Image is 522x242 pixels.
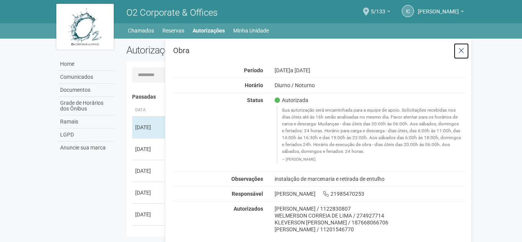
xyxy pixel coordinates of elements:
[58,141,115,154] a: Anuncie sua marca
[58,128,115,141] a: LGPD
[135,123,164,131] div: [DATE]
[162,25,184,36] a: Reservas
[58,97,115,115] a: Grade de Horários dos Ônibus
[135,145,164,153] div: [DATE]
[269,82,471,89] div: Diurno / Noturno
[269,67,471,74] div: [DATE]
[132,94,460,100] h4: Passadas
[126,44,290,56] h2: Autorizações
[135,167,164,175] div: [DATE]
[275,212,466,219] div: WELMERSON CORREIA DE LIMA / 274927714
[232,191,263,197] strong: Responsável
[135,189,164,197] div: [DATE]
[233,25,269,36] a: Minha Unidade
[277,106,466,163] blockquote: Sua autorização será encaminhada para a equipe de apoio. Solicitações recebidas nos dias úteis at...
[275,219,466,226] div: KLEVERSON [PERSON_NAME] / 187668066706
[58,58,115,71] a: Home
[418,10,464,16] a: [PERSON_NAME]
[135,211,164,218] div: [DATE]
[275,226,466,233] div: [PERSON_NAME] / 11201546770
[418,1,459,15] span: Isabel Cristina de Macedo Gonçalves Domingues
[371,1,385,15] span: 5/133
[269,175,471,182] div: instalação de marcenaria e retirada de entulho
[231,176,263,182] strong: Observações
[193,25,225,36] a: Autorizações
[402,5,414,17] a: IC
[58,84,115,97] a: Documentos
[234,206,263,212] strong: Autorizados
[58,115,115,128] a: Ramais
[275,205,466,212] div: [PERSON_NAME] / 1122830807
[290,67,310,73] span: a [DATE]
[56,4,114,50] img: logo.jpg
[371,10,390,16] a: 5/133
[126,7,218,18] span: O2 Corporate & Offices
[275,97,308,104] span: Autorizada
[245,82,263,88] strong: Horário
[269,190,471,197] div: [PERSON_NAME] 21985470253
[244,67,263,73] strong: Período
[282,157,461,162] footer: [PERSON_NAME]
[132,104,167,117] th: Data
[58,71,115,84] a: Comunicados
[173,47,465,54] h3: Obra
[128,25,154,36] a: Chamados
[247,97,263,103] strong: Status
